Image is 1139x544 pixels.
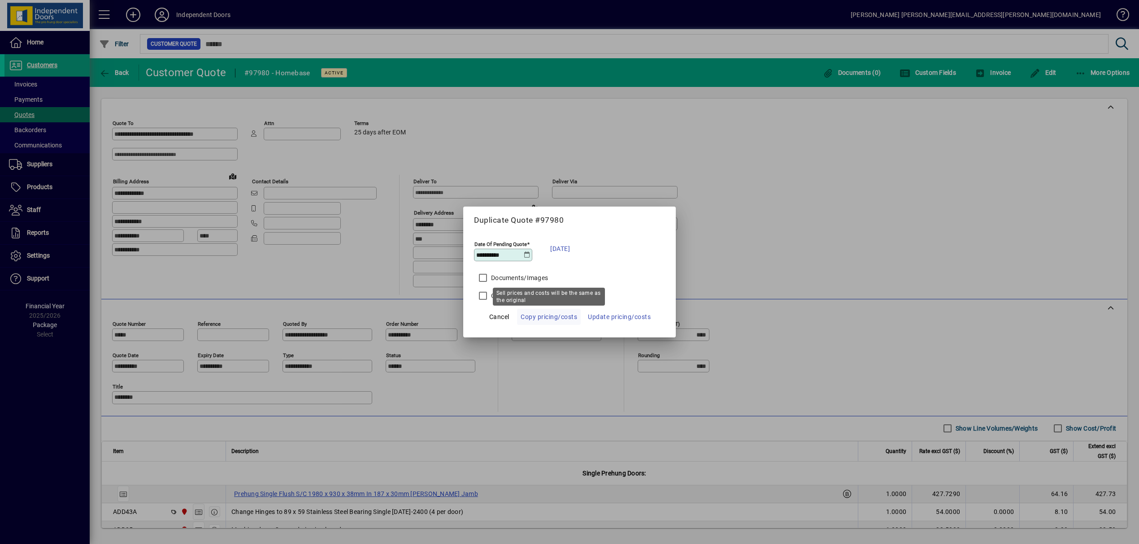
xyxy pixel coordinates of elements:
button: Update pricing/costs [584,309,654,325]
h5: Duplicate Quote #97980 [474,216,665,225]
button: Copy pricing/costs [517,309,581,325]
button: Cancel [485,309,513,325]
span: Copy pricing/costs [521,311,577,322]
div: Sell prices and costs will be the same as the original [493,288,605,306]
label: Documents/Images [489,273,548,282]
mat-label: Date Of Pending Quote [474,241,527,247]
span: Update pricing/costs [588,311,651,322]
span: Cancel [489,311,509,322]
span: [DATE] [550,243,570,254]
button: [DATE] [546,237,574,260]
